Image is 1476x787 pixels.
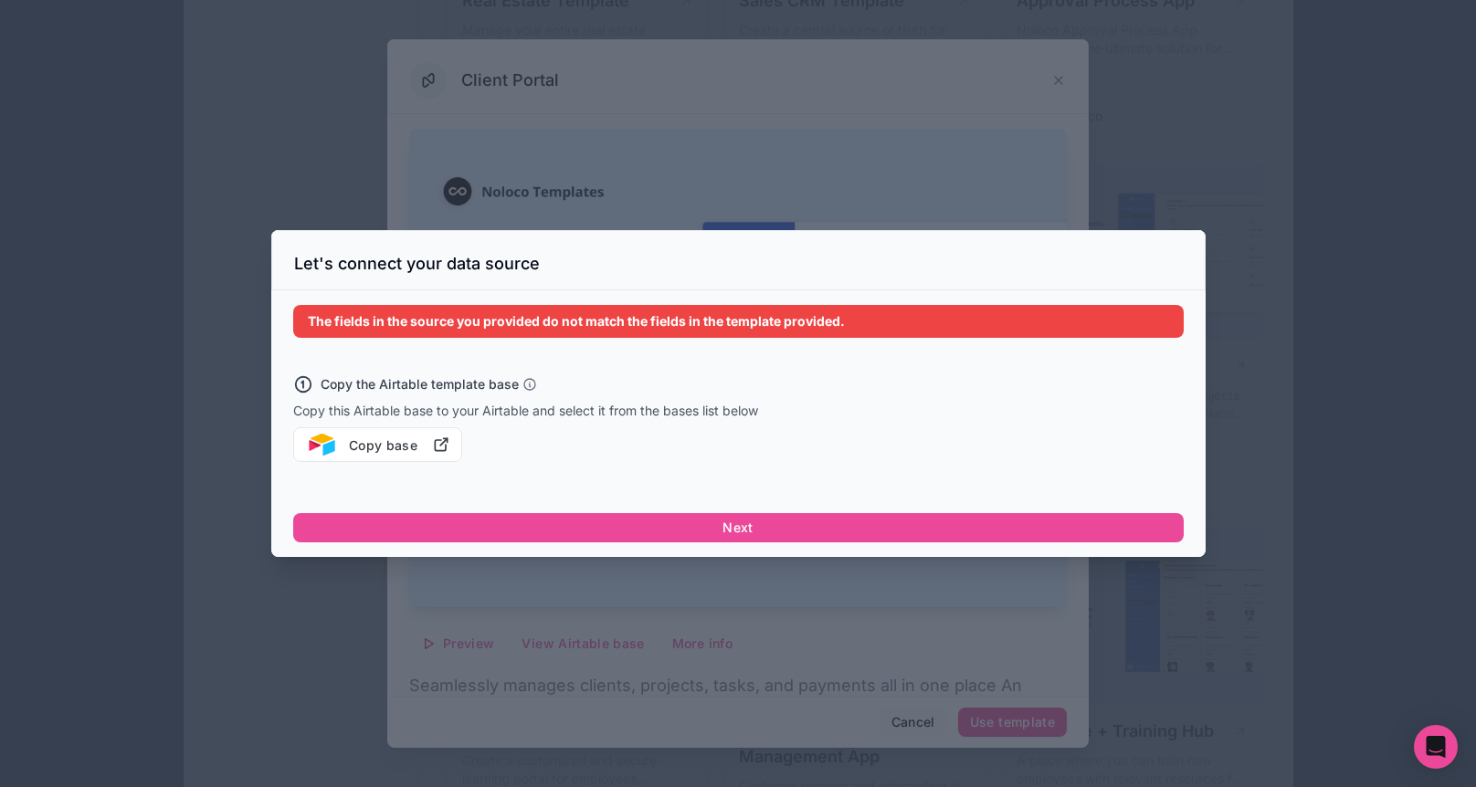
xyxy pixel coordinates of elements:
button: Next [293,513,1184,542]
h3: Let's connect your data source [294,253,540,275]
div: The fields in the source you provided do not match the fields in the template provided. [293,305,1184,338]
span: Copy the Airtable template base [321,375,519,393]
button: Copy base [293,427,463,462]
img: Airtable logo [305,434,338,456]
div: Open Intercom Messenger [1414,725,1458,769]
p: Copy this Airtable base to your Airtable and select it from the bases list below [293,402,1184,420]
a: Airtable logoCopy base [293,427,1184,462]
